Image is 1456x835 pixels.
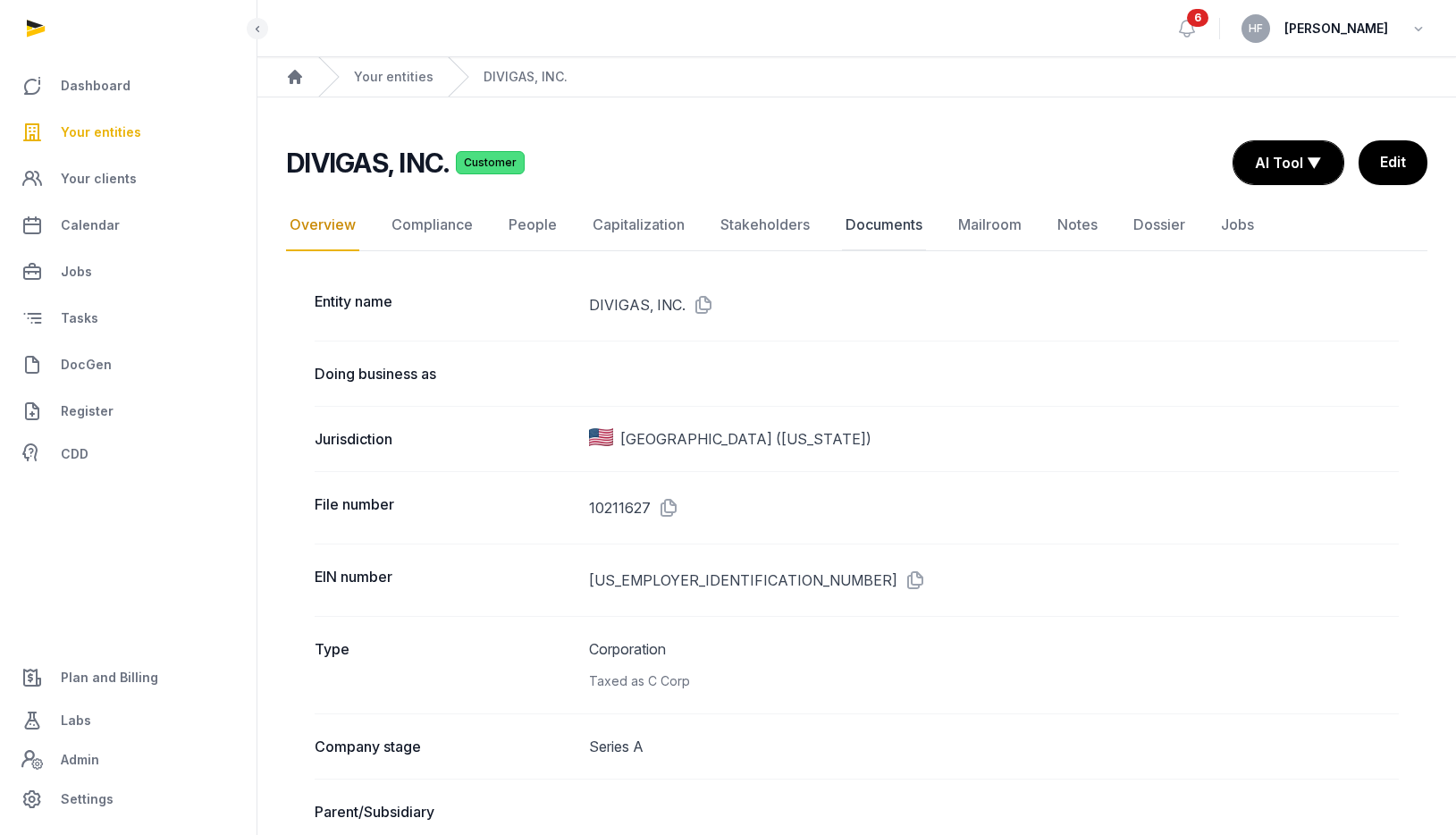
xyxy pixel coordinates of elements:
[61,215,120,236] span: Calendar
[286,199,359,251] a: Overview
[589,566,1399,595] dd: [US_EMPLOYER_IDENTIFICATION_NUMBER]
[1233,141,1343,184] button: AI Tool ▼
[14,297,242,340] a: Tasks
[257,57,1456,97] nav: Breadcrumb
[589,199,688,251] a: Capitalization
[315,566,575,595] dt: EIN number
[1130,199,1189,251] a: Dossier
[1187,9,1208,27] span: 6
[286,199,1427,251] nav: Tabs
[456,151,525,174] span: Customer
[61,749,99,771] span: Admin
[388,199,476,251] a: Compliance
[1359,140,1427,185] a: Edit
[14,250,242,293] a: Jobs
[315,801,575,822] dt: Parent/Subsidiary
[61,168,137,190] span: Your clients
[1249,23,1263,34] span: HF
[955,199,1025,251] a: Mailroom
[14,778,242,821] a: Settings
[354,68,433,86] a: Your entities
[589,493,1399,522] dd: 10211627
[1241,14,1270,43] button: HF
[315,736,575,757] dt: Company stage
[315,291,575,319] dt: Entity name
[61,710,91,731] span: Labs
[61,443,88,465] span: CDD
[61,122,141,143] span: Your entities
[14,390,242,433] a: Register
[14,742,242,778] a: Admin
[620,428,871,450] span: [GEOGRAPHIC_DATA] ([US_STATE])
[589,736,1399,757] dd: Series A
[61,401,114,422] span: Register
[842,199,926,251] a: Documents
[315,428,575,450] dt: Jurisdiction
[61,261,92,283] span: Jobs
[14,699,242,742] a: Labs
[1054,199,1101,251] a: Notes
[589,638,1399,692] dd: Corporation
[1217,199,1258,251] a: Jobs
[717,199,813,251] a: Stakeholders
[14,157,242,200] a: Your clients
[286,147,449,179] h2: DIVIGAS, INC.
[14,204,242,247] a: Calendar
[61,667,158,688] span: Plan and Billing
[14,656,242,699] a: Plan and Billing
[505,199,560,251] a: People
[14,64,242,107] a: Dashboard
[315,363,575,384] dt: Doing business as
[61,354,112,375] span: DocGen
[315,638,575,692] dt: Type
[1284,18,1388,39] span: [PERSON_NAME]
[589,291,1399,319] dd: DIVIGAS, INC.
[14,436,242,472] a: CDD
[61,789,114,810] span: Settings
[484,68,568,86] a: DIVIGAS, INC.
[589,671,1399,692] div: Taxed as C Corp
[315,493,575,522] dt: File number
[61,75,130,97] span: Dashboard
[14,111,242,154] a: Your entities
[61,308,98,329] span: Tasks
[14,343,242,386] a: DocGen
